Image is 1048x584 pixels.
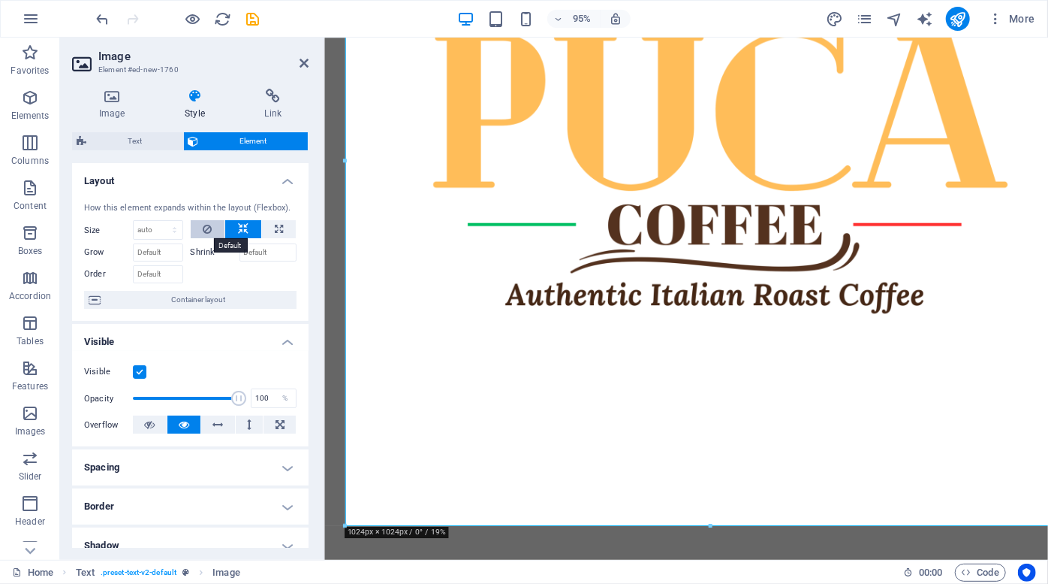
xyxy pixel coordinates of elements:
button: save [244,10,262,28]
button: Container layout [84,291,297,309]
p: Accordion [9,290,51,302]
h4: Shadow [72,528,309,564]
p: Elements [11,110,50,122]
input: Default [239,244,297,262]
label: Order [84,265,133,283]
p: Header [15,516,45,528]
span: Code [962,564,999,582]
span: More [988,11,1035,26]
label: Opacity [84,395,133,403]
button: design [826,10,844,28]
p: Slider [19,471,42,483]
a: Click to cancel selection. Double-click to open Pages [12,564,53,582]
button: 95% [547,10,601,28]
p: Content [14,200,47,212]
label: Size [84,226,133,235]
i: On resize automatically adjust zoom level to fit chosen device. [609,12,622,26]
label: Grow [84,244,133,262]
p: Features [12,380,48,392]
label: Shrink [191,244,239,262]
button: pages [856,10,874,28]
button: reload [214,10,232,28]
h4: Link [238,89,309,120]
i: Undo: Change width (Ctrl+Z) [95,11,112,28]
nav: breadcrumb [76,564,240,582]
mark: Default [214,238,248,253]
span: : [929,567,932,578]
span: . preset-text-v2-default [101,564,176,582]
p: Columns [11,155,49,167]
i: Reload page [215,11,232,28]
span: Click to select. Double-click to edit [76,564,95,582]
div: % [275,389,296,407]
span: Element [203,132,304,150]
div: How this element expands within the layout (Flexbox). [84,202,297,215]
p: Tables [17,335,44,347]
h4: Spacing [72,449,309,486]
p: Images [15,425,46,437]
button: text_generator [916,10,934,28]
input: Default [133,244,183,262]
button: Text [72,132,183,150]
p: Favorites [11,65,49,77]
button: Usercentrics [1018,564,1036,582]
span: 00 00 [919,564,942,582]
span: Text [91,132,179,150]
label: Overflow [84,416,133,434]
button: Element [184,132,309,150]
i: This element is a customizable preset [182,568,189,576]
span: Container layout [105,291,292,309]
h4: Image [72,89,158,120]
h2: Image [98,50,309,63]
i: Navigator [886,11,903,28]
i: Publish [949,11,966,28]
h4: Layout [72,163,309,190]
i: AI Writer [916,11,933,28]
button: undo [94,10,112,28]
h6: Session time [903,564,943,582]
i: Pages (Ctrl+Alt+S) [856,11,873,28]
button: navigator [886,10,904,28]
button: Code [955,564,1006,582]
span: Click to select. Double-click to edit [212,564,239,582]
h6: 95% [570,10,594,28]
h4: Style [158,89,237,120]
label: Visible [84,363,133,381]
button: publish [946,7,970,31]
input: Default [133,265,183,283]
button: More [982,7,1041,31]
h4: Border [72,489,309,525]
h4: Visible [72,324,309,351]
p: Boxes [18,245,43,257]
i: Save (Ctrl+S) [245,11,262,28]
h3: Element #ed-new-1760 [98,63,279,77]
i: Design (Ctrl+Alt+Y) [826,11,843,28]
